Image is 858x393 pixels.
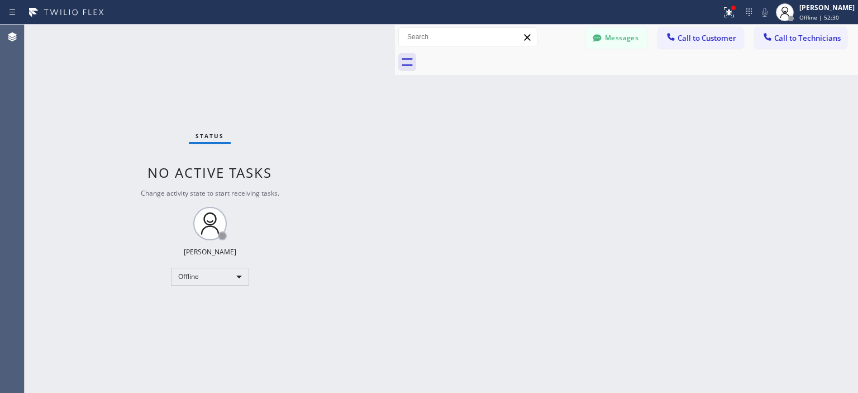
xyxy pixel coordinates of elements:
[799,13,839,21] span: Offline | 52:30
[658,27,743,49] button: Call to Customer
[774,33,841,43] span: Call to Technicians
[678,33,736,43] span: Call to Customer
[799,3,855,12] div: [PERSON_NAME]
[585,27,647,49] button: Messages
[171,268,249,286] div: Offline
[757,4,773,20] button: Mute
[755,27,847,49] button: Call to Technicians
[184,247,236,257] div: [PERSON_NAME]
[141,188,279,198] span: Change activity state to start receiving tasks.
[147,163,272,182] span: No active tasks
[399,28,537,46] input: Search
[196,132,224,140] span: Status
